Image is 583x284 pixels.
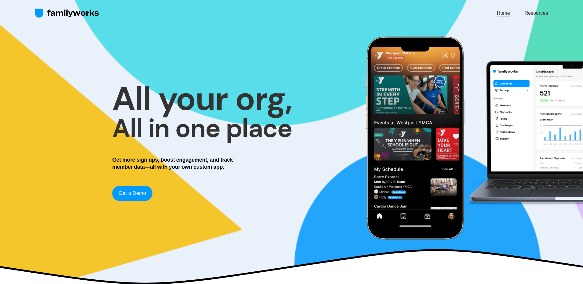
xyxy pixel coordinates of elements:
[35,8,99,18] img: FamilyWorks
[112,186,152,201] a: Get a Demo
[525,9,548,17] a: Resources
[112,77,292,120] strong: All your org,
[112,112,292,145] strong: All in one place
[112,156,238,171] h4: Get more sign ups, boost engagement, and track member data—all with your own custom app.
[497,9,510,17] a: Home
